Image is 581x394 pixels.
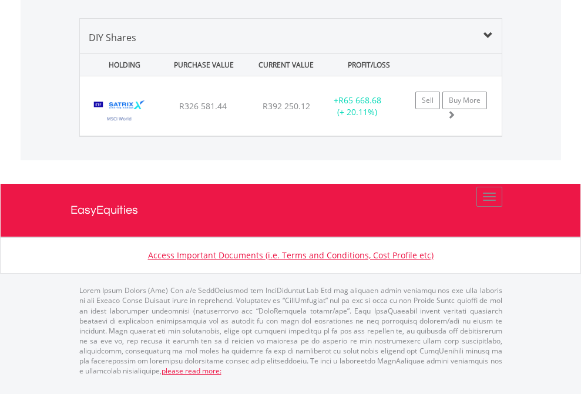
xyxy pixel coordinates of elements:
[79,285,502,376] p: Lorem Ipsum Dolors (Ame) Con a/e SeddOeiusmod tem InciDiduntut Lab Etd mag aliquaen admin veniamq...
[81,54,161,76] div: HOLDING
[442,92,487,109] a: Buy More
[86,91,153,133] img: EQU.ZA.STXWDM.png
[164,54,244,76] div: PURCHASE VALUE
[415,92,440,109] a: Sell
[162,366,221,376] a: please read more:
[179,100,227,112] span: R326 581.44
[329,54,409,76] div: PROFIT/LOSS
[321,95,394,118] div: + (+ 20.11%)
[246,54,326,76] div: CURRENT VALUE
[338,95,381,106] span: R65 668.68
[148,250,434,261] a: Access Important Documents (i.e. Terms and Conditions, Cost Profile etc)
[89,31,136,44] span: DIY Shares
[263,100,310,112] span: R392 250.12
[70,184,511,237] a: EasyEquities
